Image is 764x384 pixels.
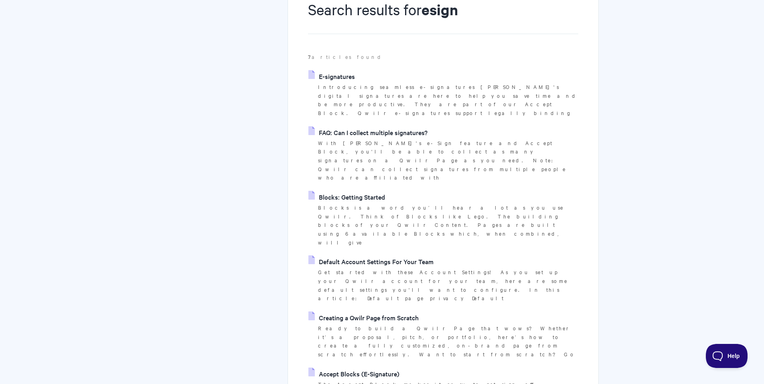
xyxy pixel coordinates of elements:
p: Get started with these Account Settings! As you set up your Qwilr account for your team, here are... [318,268,578,303]
p: Blocks is a word you’ll hear a lot as you use Qwilr. Think of Blocks like Lego. The building bloc... [318,203,578,247]
p: articles found [308,53,578,61]
a: FAQ: Can I collect multiple signatures? [308,126,428,138]
a: E-signatures [308,70,355,82]
p: Introducing seamless e-signatures [PERSON_NAME]'s digital signatures are here to help you save ti... [318,83,578,117]
a: Blocks: Getting Started [308,191,385,203]
p: With [PERSON_NAME]'s e-Sign feature and Accept Block, you'll be able to collect as many signature... [318,139,578,182]
a: Default Account Settings For Your Team [308,255,434,267]
a: Accept Blocks (E-Signature) [308,368,399,380]
iframe: Toggle Customer Support [706,344,748,368]
p: Ready to build a Qwilr Page that wows? Whether it’s a proposal, pitch, or portfolio, here’s how t... [318,324,578,359]
strong: 7 [308,53,312,61]
a: Creating a Qwilr Page from Scratch [308,311,419,323]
